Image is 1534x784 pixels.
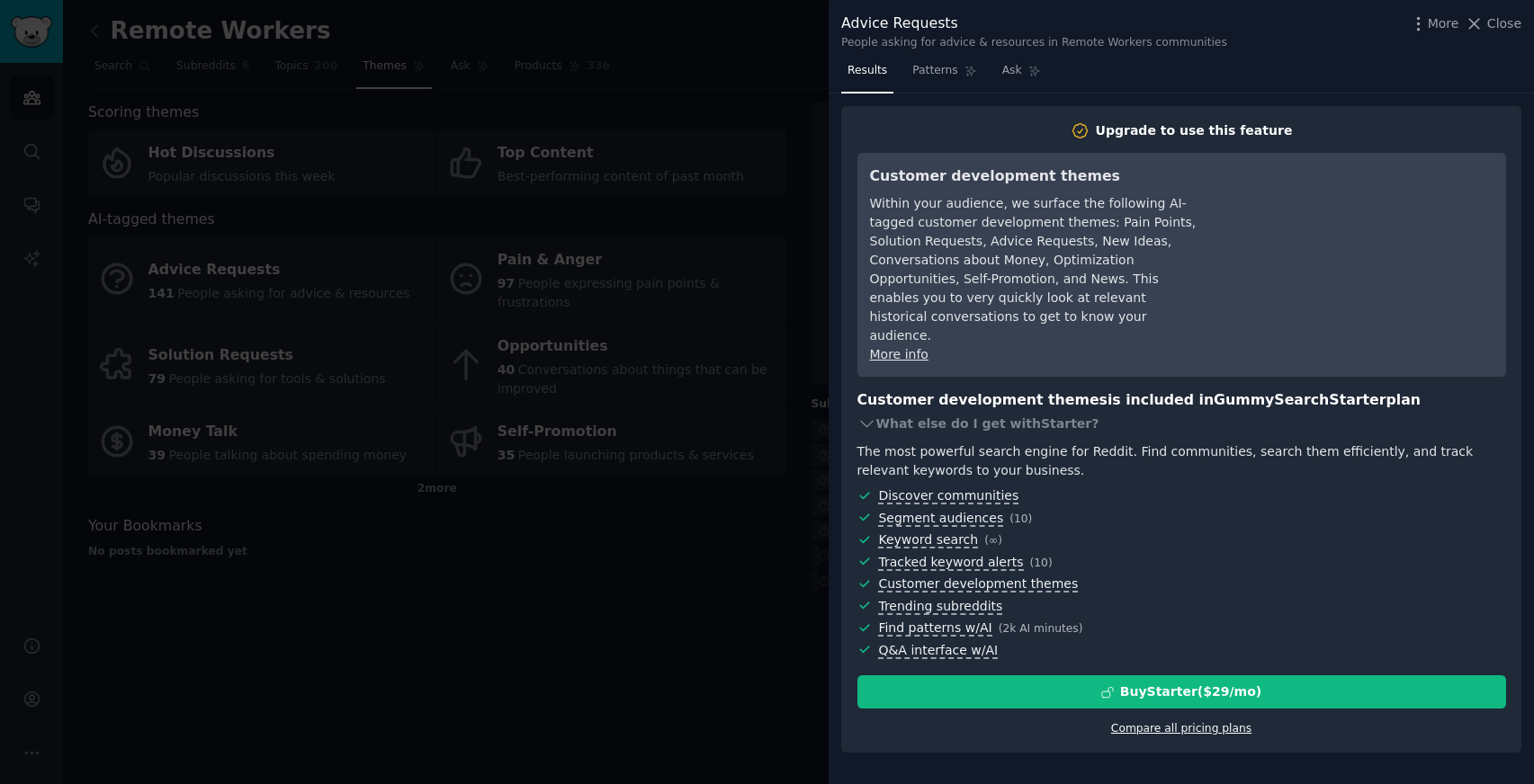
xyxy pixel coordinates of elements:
[1409,14,1459,33] button: More
[878,488,1018,504] span: Discover communities
[878,532,978,548] span: Keyword search
[1030,557,1053,569] span: ( 10 )
[857,675,1506,708] button: BuyStarter($29/mo)
[870,347,928,361] a: More info
[912,63,957,79] span: Patterns
[870,194,1198,345] div: Within your audience, we surface the following AI-tagged customer development themes: Pain Points...
[848,63,887,79] span: Results
[984,534,1002,547] span: ( ∞ )
[870,165,1198,188] h3: Customer development themes
[1002,63,1022,79] span: Ask
[857,389,1506,412] h3: Customer development themes is included in plan
[1465,14,1521,33] button: Close
[878,599,1002,615] span: Trending subreddits
[878,555,1023,571] span: Tracked keyword alerts
[857,411,1506,436] div: What else do I get with Starter ?
[1009,512,1032,525] span: ( 10 )
[857,442,1506,480] div: The most powerful search engine for Reddit. Find communities, search them efficiently, and track ...
[841,35,1227,51] div: People asking for advice & resources in Remote Workers communities
[1096,121,1293,140] div: Upgrade to use this feature
[878,576,1078,592] span: Customer development themes
[906,57,982,94] a: Patterns
[1214,391,1386,408] span: GummySearch Starter
[1487,14,1521,33] span: Close
[878,643,998,659] span: Q&A interface w/AI
[996,57,1047,94] a: Ask
[841,13,1227,35] div: Advice Requests
[1224,165,1494,300] iframe: YouTube video player
[1428,14,1459,33] span: More
[1111,722,1251,735] a: Compare all pricing plans
[878,511,1003,527] span: Segment audiences
[878,620,991,637] span: Find patterns w/AI
[841,57,893,94] a: Results
[1120,682,1261,701] div: Buy Starter ($ 29 /mo )
[999,622,1083,635] span: ( 2k AI minutes )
